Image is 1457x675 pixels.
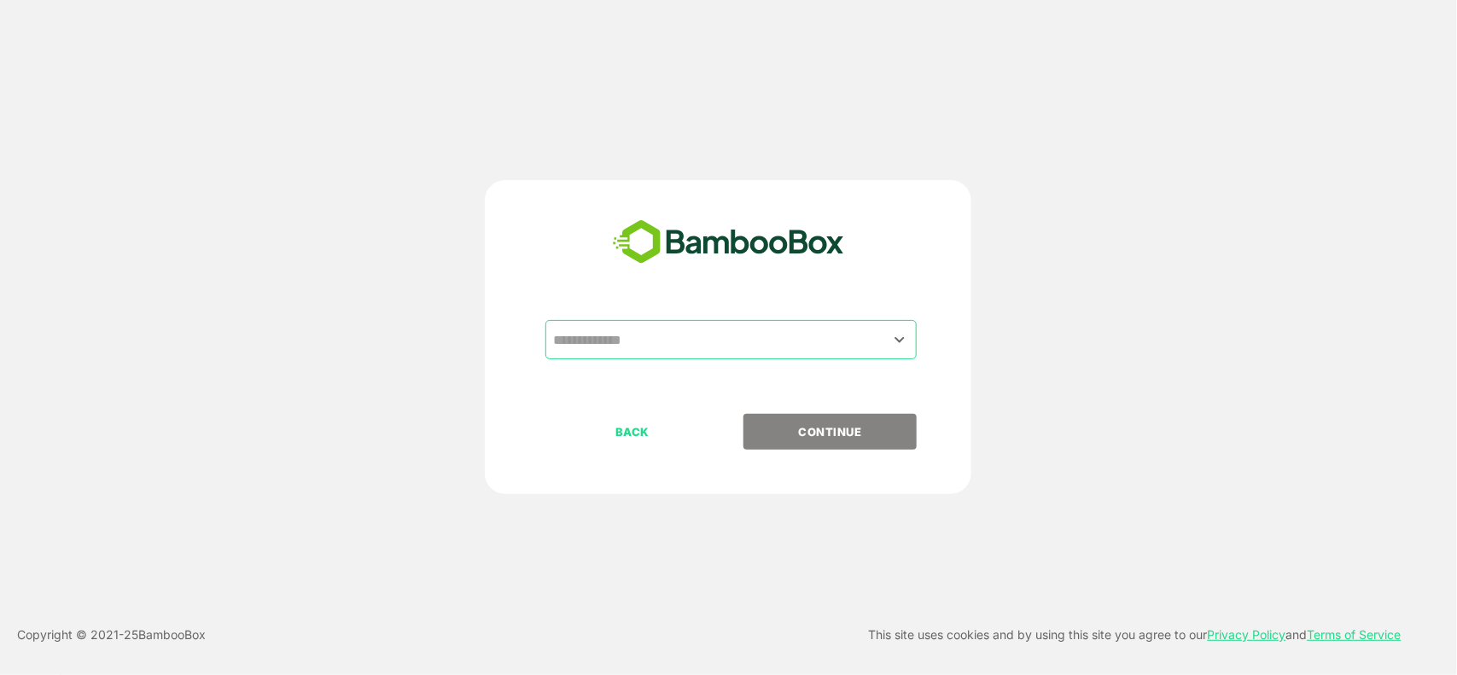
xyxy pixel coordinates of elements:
[547,422,718,441] p: BACK
[888,328,911,351] button: Open
[745,422,916,441] p: CONTINUE
[743,414,917,450] button: CONTINUE
[603,214,854,271] img: bamboobox
[17,625,206,645] p: Copyright © 2021- 25 BambooBox
[1308,627,1402,642] a: Terms of Service
[545,414,719,450] button: BACK
[869,625,1402,645] p: This site uses cookies and by using this site you agree to our and
[1208,627,1286,642] a: Privacy Policy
